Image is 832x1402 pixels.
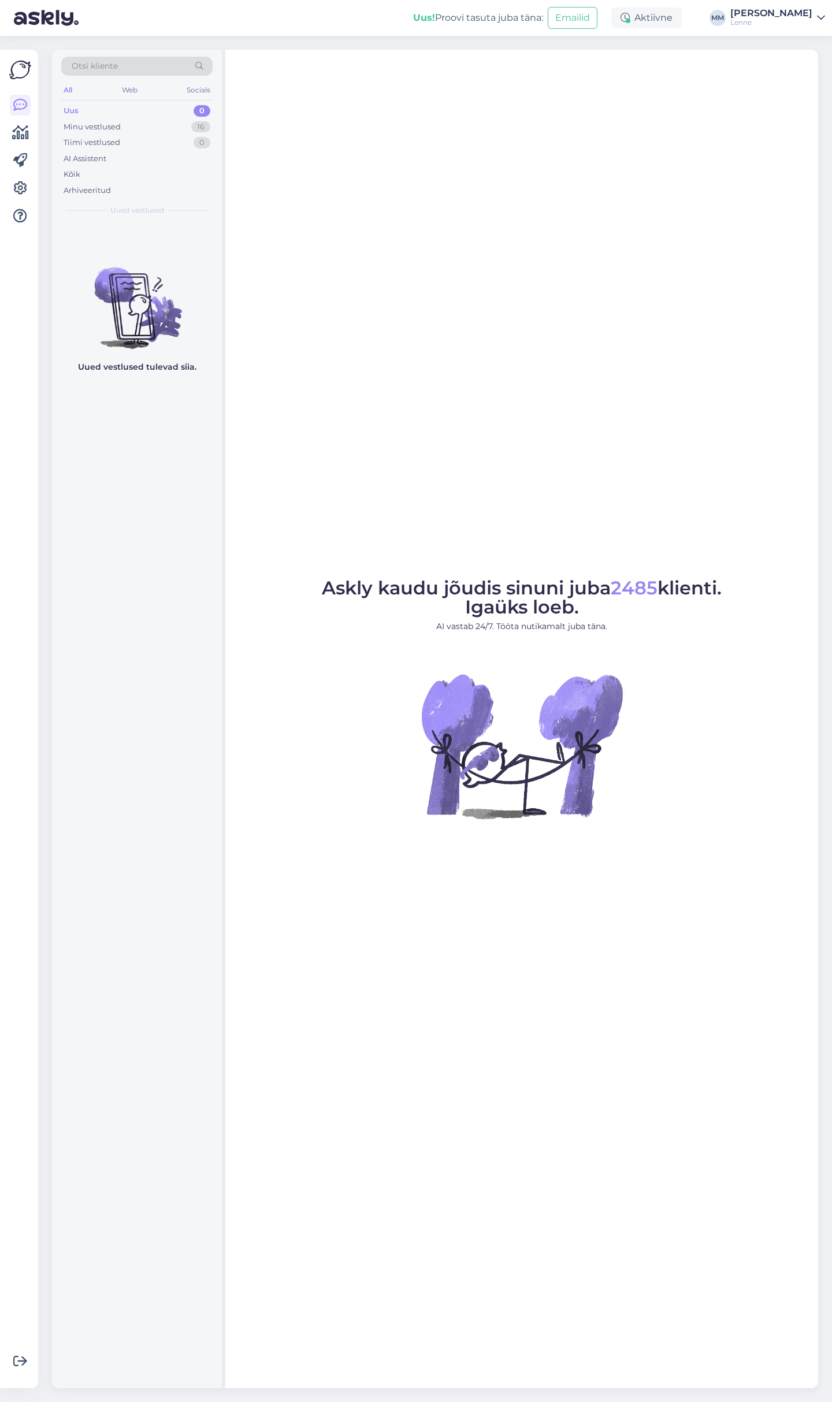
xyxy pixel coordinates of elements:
div: 0 [194,105,210,117]
div: Kõik [64,169,80,180]
span: Askly kaudu jõudis sinuni juba klienti. Igaüks loeb. [322,577,722,618]
p: Uued vestlused tulevad siia. [78,361,196,373]
div: Arhiveeritud [64,185,111,196]
div: AI Assistent [64,153,106,165]
div: [PERSON_NAME] [730,9,812,18]
span: 2485 [611,577,658,599]
img: Askly Logo [9,59,31,81]
div: Minu vestlused [64,121,121,133]
div: Web [120,83,140,98]
img: No Chat active [418,642,626,850]
div: Lenne [730,18,812,27]
div: Tiimi vestlused [64,137,120,148]
button: Emailid [548,7,597,29]
div: All [61,83,75,98]
div: Proovi tasuta juba täna: [413,11,543,25]
div: Socials [184,83,213,98]
div: Aktiivne [611,8,682,28]
b: Uus! [413,12,435,23]
img: No chats [52,247,222,351]
span: Otsi kliente [72,60,118,72]
a: [PERSON_NAME]Lenne [730,9,825,27]
span: Uued vestlused [110,205,164,215]
div: MM [710,10,726,26]
div: Uus [64,105,79,117]
div: 16 [191,121,210,133]
p: AI vastab 24/7. Tööta nutikamalt juba täna. [322,620,722,633]
div: 0 [194,137,210,148]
